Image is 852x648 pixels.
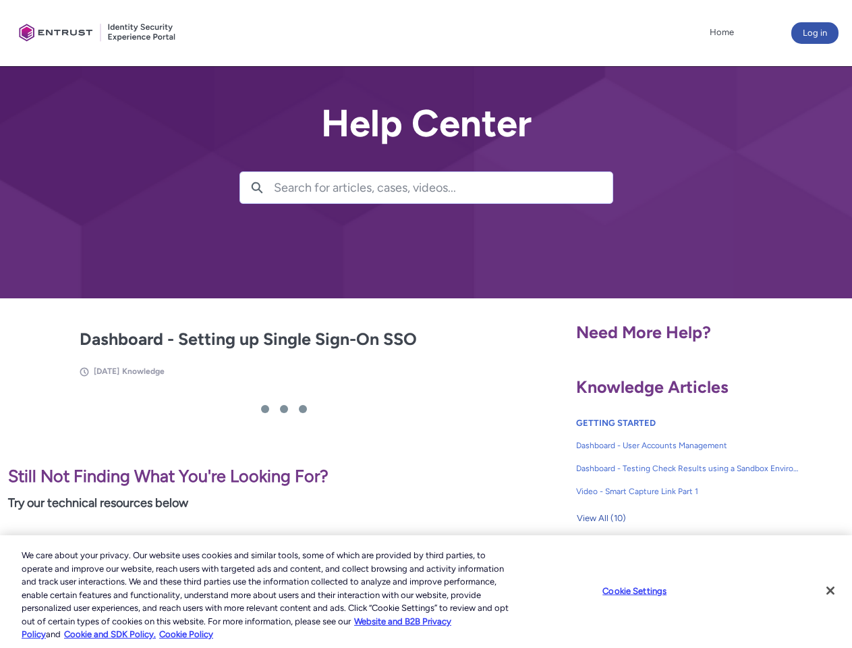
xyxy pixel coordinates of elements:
[576,485,800,497] span: Video - Smart Capture Link Part 1
[576,480,800,503] a: Video - Smart Capture Link Part 1
[22,549,511,641] div: We care about your privacy. Our website uses cookies and similar tools, some of which are provide...
[274,172,613,203] input: Search for articles, cases, videos...
[64,629,156,639] a: Cookie and SDK Policy.
[576,434,800,457] a: Dashboard - User Accounts Management
[8,464,560,489] p: Still Not Finding What You're Looking For?
[576,377,729,397] span: Knowledge Articles
[576,322,711,342] span: Need More Help?
[576,439,800,452] span: Dashboard - User Accounts Management
[159,629,213,639] a: Cookie Policy
[576,462,800,475] span: Dashboard - Testing Check Results using a Sandbox Environment
[577,508,626,529] span: View All (10)
[816,576,845,605] button: Close
[791,22,839,44] button: Log in
[94,367,119,376] span: [DATE]
[576,457,800,480] a: Dashboard - Testing Check Results using a Sandbox Environment
[80,327,488,352] h2: Dashboard - Setting up Single Sign-On SSO
[8,494,560,512] p: Try our technical resources below
[706,22,737,43] a: Home
[240,172,274,203] button: Search
[576,418,656,428] a: GETTING STARTED
[576,508,627,529] button: View All (10)
[122,365,165,377] li: Knowledge
[239,103,613,144] h2: Help Center
[592,577,677,604] button: Cookie Settings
